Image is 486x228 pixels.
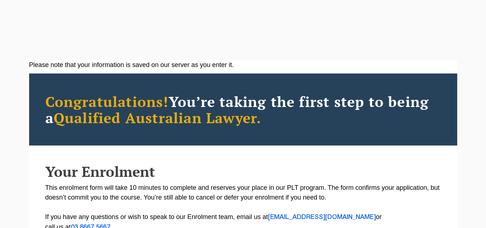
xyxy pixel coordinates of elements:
[54,108,262,127] span: Qualified Australian Lawyer.
[45,92,169,111] span: Congratulations!
[45,93,441,126] h2: You’re taking the first step to being a
[29,60,457,70] div: Please note that your information is saved on our server as you enter it.
[45,164,441,179] h2: Your Enrolment
[268,214,376,220] a: [EMAIL_ADDRESS][DOMAIN_NAME]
